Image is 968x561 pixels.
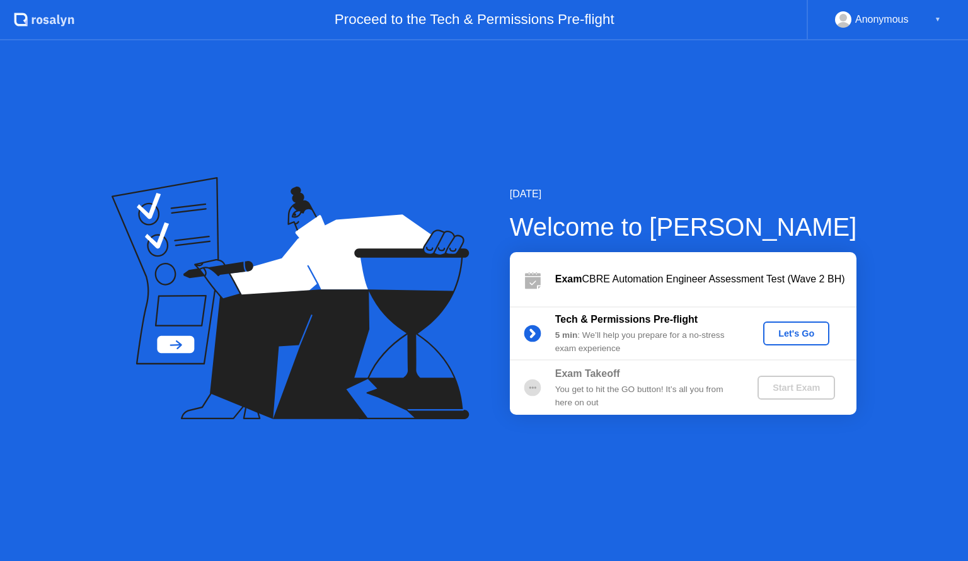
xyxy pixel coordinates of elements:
div: Welcome to [PERSON_NAME] [510,208,857,246]
button: Start Exam [758,376,835,400]
b: Exam [555,274,582,284]
button: Let's Go [763,321,829,345]
div: Start Exam [763,383,830,393]
div: : We’ll help you prepare for a no-stress exam experience [555,329,737,355]
div: You get to hit the GO button! It’s all you from here on out [555,383,737,409]
div: Let's Go [768,328,824,338]
div: Anonymous [855,11,909,28]
div: ▼ [935,11,941,28]
b: 5 min [555,330,578,340]
b: Exam Takeoff [555,368,620,379]
div: CBRE Automation Engineer Assessment Test (Wave 2 BH) [555,272,856,287]
div: [DATE] [510,187,857,202]
b: Tech & Permissions Pre-flight [555,314,698,325]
